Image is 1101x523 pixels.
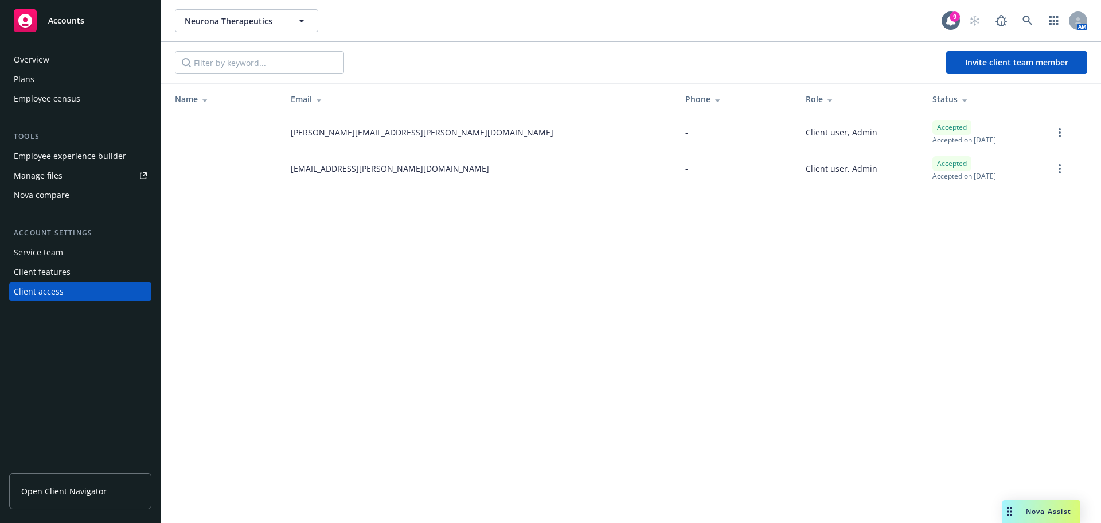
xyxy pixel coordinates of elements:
div: Client features [14,263,71,281]
a: Manage files [9,166,151,185]
span: Open Client Navigator [21,485,107,497]
a: more [1053,126,1067,140]
div: Plans [14,70,34,88]
div: Phone [685,93,787,105]
button: Nova Assist [1002,500,1080,523]
span: Accepted on [DATE] [932,135,996,145]
div: Drag to move [1002,500,1017,523]
div: Name [175,93,272,105]
button: Neurona Therapeutics [175,9,318,32]
a: Search [1016,9,1039,32]
div: Service team [14,243,63,262]
a: Employee experience builder [9,147,151,165]
a: more [1053,162,1067,176]
button: Invite client team member [946,51,1087,74]
span: - [685,126,688,138]
div: Role [806,93,913,105]
span: [EMAIL_ADDRESS][PERSON_NAME][DOMAIN_NAME] [291,162,489,175]
div: Tools [9,131,151,142]
a: Nova compare [9,186,151,204]
div: Client access [14,282,64,301]
div: 9 [950,11,960,22]
span: Client user, Admin [806,126,877,138]
span: Accepted [937,122,967,133]
div: Overview [14,51,49,69]
span: Client user, Admin [806,162,877,175]
a: Start snowing [963,9,986,32]
a: Client features [9,263,151,281]
span: Accepted [937,158,967,169]
span: Invite client team member [965,57,1068,68]
span: Nova Assist [1026,506,1071,516]
div: Nova compare [14,186,69,204]
a: Switch app [1043,9,1065,32]
div: Manage files [14,166,63,185]
a: Plans [9,70,151,88]
a: Client access [9,282,151,301]
span: - [685,162,688,175]
input: Filter by keyword... [175,51,344,74]
span: Accepted on [DATE] [932,171,996,181]
div: Account settings [9,227,151,239]
div: Employee experience builder [14,147,126,165]
a: Overview [9,51,151,69]
div: Email [291,93,666,105]
span: [PERSON_NAME][EMAIL_ADDRESS][PERSON_NAME][DOMAIN_NAME] [291,126,553,138]
a: Service team [9,243,151,262]
div: Employee census [14,90,80,108]
a: Employee census [9,90,151,108]
a: Accounts [9,5,151,37]
a: Report a Bug [990,9,1013,32]
span: Accounts [48,16,84,25]
div: Status [932,93,1034,105]
span: Neurona Therapeutics [185,15,284,27]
